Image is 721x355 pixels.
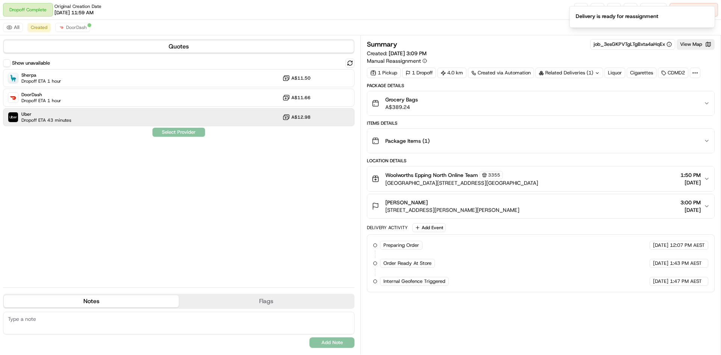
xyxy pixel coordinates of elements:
button: Start new chat [128,74,137,83]
div: We're available if you need us! [26,79,95,85]
button: Grocery BagsA$389.24 [367,91,714,115]
button: Add Event [412,223,446,232]
span: [GEOGRAPHIC_DATA][STREET_ADDRESS][GEOGRAPHIC_DATA] [385,179,538,187]
a: Powered byPylon [53,127,91,133]
div: Delivery Activity [367,225,408,231]
input: Got a question? Start typing here... [20,48,135,56]
button: A$12.98 [282,113,311,121]
span: DoorDash [66,24,87,30]
button: Created [27,23,51,32]
span: Package Items ( 1 ) [385,137,430,145]
span: A$11.50 [291,75,311,81]
div: Liquor [605,68,625,78]
span: [DATE] [653,260,668,267]
img: Nash [8,8,23,23]
button: View Map [677,39,715,50]
button: Woolworths Epping North Online Team3355[GEOGRAPHIC_DATA][STREET_ADDRESS][GEOGRAPHIC_DATA]1:50 PM[... [367,166,714,191]
div: Items Details [367,120,715,126]
div: Related Deliveries (1) [535,68,603,78]
span: [DATE] 11:59 AM [54,9,94,16]
button: Notes [4,295,179,307]
div: 💻 [63,110,69,116]
span: Created [31,24,47,30]
button: job_3esGKPVTgLTgBxta4aHqEx [594,41,672,48]
img: Sherpa [8,73,18,83]
span: Pylon [75,127,91,133]
div: Location Details [367,158,715,164]
img: Uber [8,112,18,122]
div: 📗 [8,110,14,116]
a: 💻API Documentation [60,106,124,119]
h3: Summary [367,41,397,48]
span: [PERSON_NAME] [385,199,428,206]
span: DoorDash [21,92,61,98]
span: [DATE] [680,206,701,214]
div: Delivery is ready for reassignment [576,12,658,20]
a: Created via Automation [468,68,534,78]
span: A$389.24 [385,103,418,111]
span: Grocery Bags [385,96,418,103]
label: Show unavailable [12,60,50,66]
span: Woolworths Epping North Online Team [385,171,478,179]
span: Internal Geofence Triggered [383,278,445,285]
span: Uber [21,111,71,117]
div: Start new chat [26,72,123,79]
span: A$11.66 [291,95,311,101]
span: Preparing Order [383,242,419,249]
img: doordash_logo_v2.png [59,24,65,30]
span: 1:47 PM AEST [670,278,702,285]
span: Original Creation Date [54,3,101,9]
span: [DATE] [680,179,701,186]
button: Manual Reassignment [367,57,427,65]
button: Package Items (1) [367,129,714,153]
div: CDMD2 [658,68,688,78]
span: Sherpa [21,72,61,78]
span: Knowledge Base [15,109,57,116]
span: Order Ready At Store [383,260,431,267]
p: Welcome 👋 [8,30,137,42]
span: 1:50 PM [680,171,701,179]
span: Created: [367,50,427,57]
button: DoorDash [55,23,90,32]
span: Dropoff ETA 43 minutes [21,117,71,123]
span: 3:00 PM [680,199,701,206]
div: 1 Pickup [367,68,401,78]
button: Flags [179,295,354,307]
span: API Documentation [71,109,121,116]
div: 4.0 km [437,68,466,78]
img: DoorDash [8,93,18,103]
button: A$11.66 [282,94,311,101]
button: Quotes [4,41,354,53]
span: Dropoff ETA 1 hour [21,98,61,104]
div: 1 Dropoff [402,68,436,78]
span: Dropoff ETA 1 hour [21,78,61,84]
span: 1:43 PM AEST [670,260,702,267]
button: All [3,23,23,32]
img: 1736555255976-a54dd68f-1ca7-489b-9aae-adbdc363a1c4 [8,72,21,85]
div: Package Details [367,83,715,89]
span: 3355 [488,172,500,178]
span: A$12.98 [291,114,311,120]
span: Manual Reassignment [367,57,421,65]
button: [PERSON_NAME][STREET_ADDRESS][PERSON_NAME][PERSON_NAME]3:00 PM[DATE] [367,194,714,218]
span: [STREET_ADDRESS][PERSON_NAME][PERSON_NAME] [385,206,519,214]
span: [DATE] [653,278,668,285]
span: [DATE] [653,242,668,249]
span: 12:07 PM AEST [670,242,705,249]
a: 📗Knowledge Base [5,106,60,119]
div: Cigarettes [627,68,656,78]
span: [DATE] 3:09 PM [389,50,427,57]
button: A$11.50 [282,74,311,82]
